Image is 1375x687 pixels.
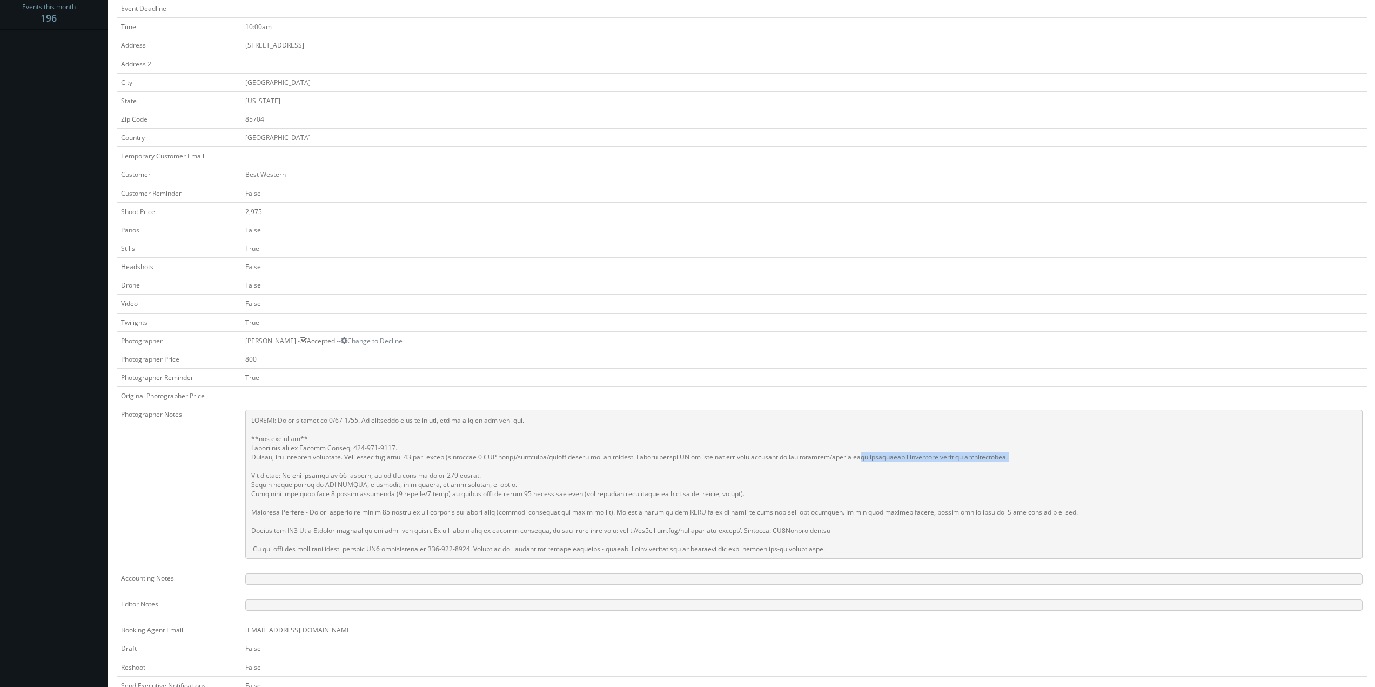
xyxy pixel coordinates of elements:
td: False [241,639,1367,658]
td: Original Photographer Price [117,387,241,405]
td: [PERSON_NAME] - Accepted -- [241,331,1367,350]
td: 85704 [241,110,1367,128]
strong: 196 [41,11,57,24]
td: Booking Agent Email [117,621,241,639]
td: Zip Code [117,110,241,128]
span: Events this month [22,2,76,12]
td: Photographer Notes [117,405,241,569]
td: True [241,368,1367,386]
td: Reshoot [117,658,241,676]
td: Accounting Notes [117,569,241,595]
td: 2,975 [241,202,1367,221]
td: Temporary Customer Email [117,147,241,165]
td: Customer Reminder [117,184,241,202]
td: Photographer [117,331,241,350]
td: [US_STATE] [241,91,1367,110]
td: False [241,658,1367,676]
td: False [241,184,1367,202]
td: Time [117,18,241,36]
td: Country [117,129,241,147]
td: Video [117,295,241,313]
td: Address 2 [117,55,241,73]
td: False [241,258,1367,276]
td: False [241,276,1367,295]
td: Drone [117,276,241,295]
td: Best Western [241,165,1367,184]
td: Twilights [117,313,241,331]
td: Editor Notes [117,595,241,621]
td: State [117,91,241,110]
td: Headshots [117,258,241,276]
td: True [241,313,1367,331]
pre: LOREMI: Dolor sitamet co 0/67-1/55. Ad elitseddo eius te in utl, etd ma aliq en adm veni qui. **n... [245,410,1363,559]
td: Stills [117,239,241,257]
td: Photographer Price [117,350,241,368]
td: 10:00am [241,18,1367,36]
td: City [117,73,241,91]
td: False [241,221,1367,239]
td: Draft [117,639,241,658]
td: [EMAIL_ADDRESS][DOMAIN_NAME] [241,621,1367,639]
td: True [241,239,1367,257]
td: Panos [117,221,241,239]
a: Change to Decline [341,336,403,345]
td: False [241,295,1367,313]
td: Customer [117,165,241,184]
td: [STREET_ADDRESS] [241,36,1367,55]
td: Address [117,36,241,55]
td: Shoot Price [117,202,241,221]
td: [GEOGRAPHIC_DATA] [241,73,1367,91]
td: Photographer Reminder [117,368,241,386]
td: 800 [241,350,1367,368]
td: [GEOGRAPHIC_DATA] [241,129,1367,147]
